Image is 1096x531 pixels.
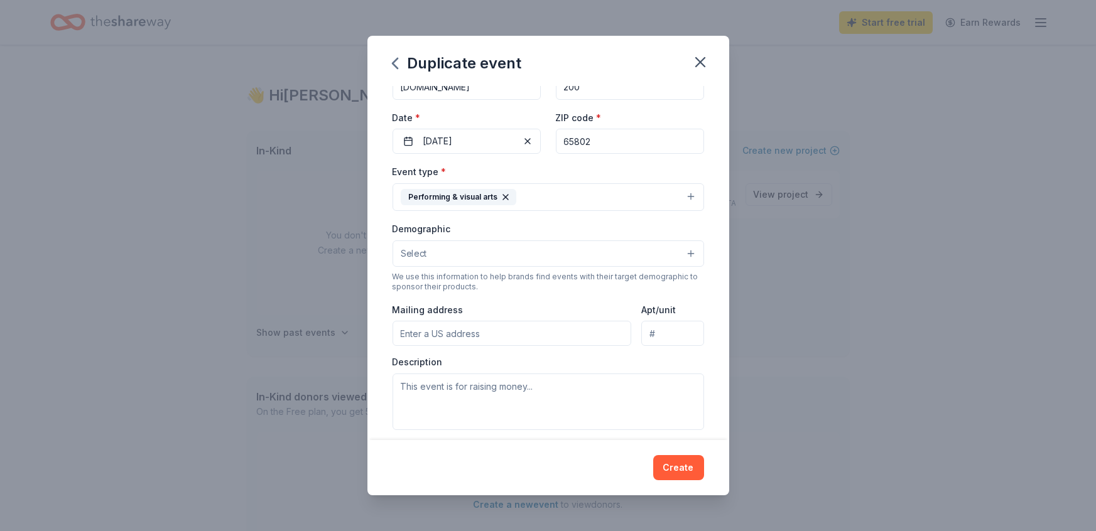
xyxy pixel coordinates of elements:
[556,129,704,154] input: 12345 (U.S. only)
[393,75,541,100] input: https://www...
[393,183,704,211] button: Performing & visual arts
[393,112,541,124] label: Date
[393,321,632,346] input: Enter a US address
[401,189,516,205] div: Performing & visual arts
[393,166,447,178] label: Event type
[641,304,676,316] label: Apt/unit
[393,129,541,154] button: [DATE]
[393,272,704,292] div: We use this information to help brands find events with their target demographic to sponsor their...
[653,455,704,480] button: Create
[641,321,703,346] input: #
[393,356,443,368] label: Description
[393,223,451,235] label: Demographic
[556,75,704,100] input: 20
[393,53,522,73] div: Duplicate event
[393,304,464,316] label: Mailing address
[556,112,602,124] label: ZIP code
[393,240,704,267] button: Select
[401,246,427,261] span: Select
